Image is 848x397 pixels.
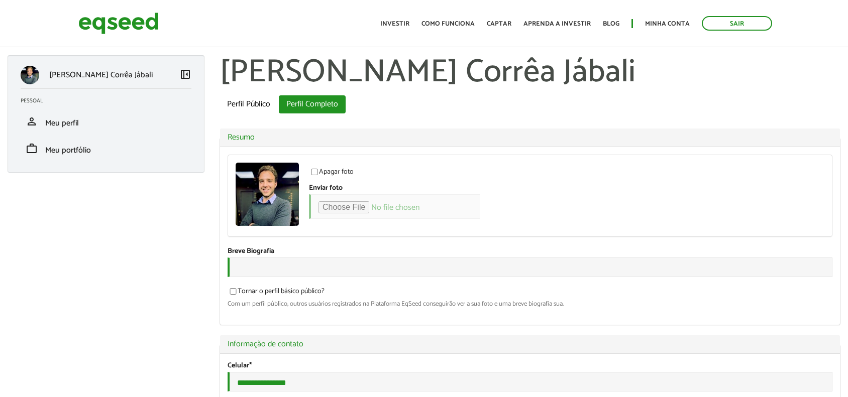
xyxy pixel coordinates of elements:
[179,68,191,80] span: left_panel_close
[305,169,324,175] input: Apagar foto
[26,143,38,155] span: work
[228,248,274,255] label: Breve Biografia
[228,340,832,348] a: Informação de contato
[228,362,252,369] label: Celular
[78,10,159,37] img: EqSeed
[523,21,591,27] a: Aprenda a investir
[220,95,278,113] a: Perfil Público
[228,288,325,298] label: Tornar o perfil básico público?
[380,21,409,27] a: Investir
[45,144,91,157] span: Meu portfólio
[421,21,475,27] a: Como funciona
[49,70,153,80] p: [PERSON_NAME] Corrêa Jábali
[224,288,242,295] input: Tornar o perfil básico público?
[249,360,252,371] span: Este campo é obrigatório.
[487,21,511,27] a: Captar
[21,115,191,127] a: personMeu perfil
[45,116,79,130] span: Meu perfil
[21,98,199,104] h2: Pessoal
[228,134,832,142] a: Resumo
[236,163,299,226] a: Ver perfil do usuário.
[13,135,199,162] li: Meu portfólio
[603,21,619,27] a: Blog
[26,115,38,127] span: person
[236,163,299,226] img: Foto de Pedro P. Corrêa Jábali
[645,21,690,27] a: Minha conta
[13,108,199,135] li: Meu perfil
[228,301,832,307] div: Com um perfil público, outros usuários registrados na Plataforma EqSeed conseguirão ver a sua fot...
[309,185,343,192] label: Enviar foto
[179,68,191,82] a: Colapsar menu
[279,95,346,113] a: Perfil Completo
[702,16,772,31] a: Sair
[220,55,840,90] h1: [PERSON_NAME] Corrêa Jábali
[21,143,191,155] a: workMeu portfólio
[309,169,354,179] label: Apagar foto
